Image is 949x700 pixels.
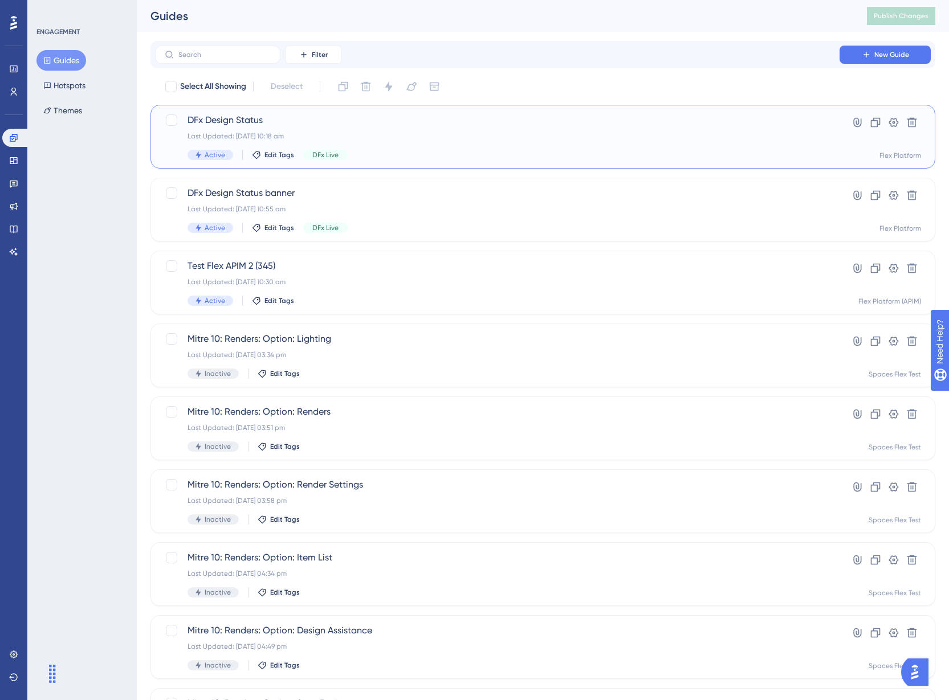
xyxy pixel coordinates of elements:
[150,8,838,24] div: Guides
[312,150,339,159] span: DFx Live
[258,442,300,451] button: Edit Tags
[260,76,313,97] button: Deselect
[188,405,807,419] span: Mitre 10: Renders: Option: Renders
[205,442,231,451] span: Inactive
[178,51,271,59] input: Search
[36,27,80,36] div: ENGAGEMENT
[869,515,921,525] div: Spaces Flex Test
[258,515,300,524] button: Edit Tags
[205,588,231,597] span: Inactive
[188,186,807,200] span: DFx Design Status banner
[867,7,935,25] button: Publish Changes
[270,588,300,597] span: Edit Tags
[252,150,294,159] button: Edit Tags
[43,657,62,691] div: Drag
[270,442,300,451] span: Edit Tags
[205,150,225,159] span: Active
[36,100,89,121] button: Themes
[869,661,921,670] div: Spaces Flex Test
[258,369,300,378] button: Edit Tags
[27,3,71,17] span: Need Help?
[869,588,921,597] div: Spaces Flex Test
[270,515,300,524] span: Edit Tags
[36,50,86,71] button: Guides
[252,296,294,305] button: Edit Tags
[874,50,909,59] span: New Guide
[205,296,225,305] span: Active
[901,655,935,689] iframe: UserGuiding AI Assistant Launcher
[188,496,807,505] div: Last Updated: [DATE] 03:58 pm
[188,277,807,286] div: Last Updated: [DATE] 10:30 am
[188,642,807,651] div: Last Updated: [DATE] 04:49 pm
[188,478,807,492] span: Mitre 10: Renders: Option: Render Settings
[188,332,807,346] span: Mitre 10: Renders: Option: Lighting
[205,661,231,670] span: Inactive
[180,80,246,93] span: Select All Showing
[840,46,931,64] button: New Guide
[188,551,807,564] span: Mitre 10: Renders: Option: Item List
[188,113,807,127] span: DFx Design Status
[271,80,303,93] span: Deselect
[188,350,807,359] div: Last Updated: [DATE] 03:34 pm
[264,223,294,232] span: Edit Tags
[264,150,294,159] span: Edit Tags
[188,204,807,214] div: Last Updated: [DATE] 10:55 am
[879,224,921,233] div: Flex Platform
[858,297,921,306] div: Flex Platform (APIM)
[312,50,328,59] span: Filter
[270,661,300,670] span: Edit Tags
[312,223,339,232] span: DFx Live
[188,569,807,578] div: Last Updated: [DATE] 04:34 pm
[874,11,928,21] span: Publish Changes
[264,296,294,305] span: Edit Tags
[188,132,807,141] div: Last Updated: [DATE] 10:18 am
[188,259,807,273] span: Test Flex APIM 2 (345)
[36,75,92,96] button: Hotspots
[188,624,807,637] span: Mitre 10: Renders: Option: Design Assistance
[205,515,231,524] span: Inactive
[188,423,807,432] div: Last Updated: [DATE] 03:51 pm
[258,661,300,670] button: Edit Tags
[252,223,294,232] button: Edit Tags
[285,46,342,64] button: Filter
[869,370,921,379] div: Spaces Flex Test
[205,369,231,378] span: Inactive
[879,151,921,160] div: Flex Platform
[270,369,300,378] span: Edit Tags
[869,443,921,452] div: Spaces Flex Test
[205,223,225,232] span: Active
[258,588,300,597] button: Edit Tags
